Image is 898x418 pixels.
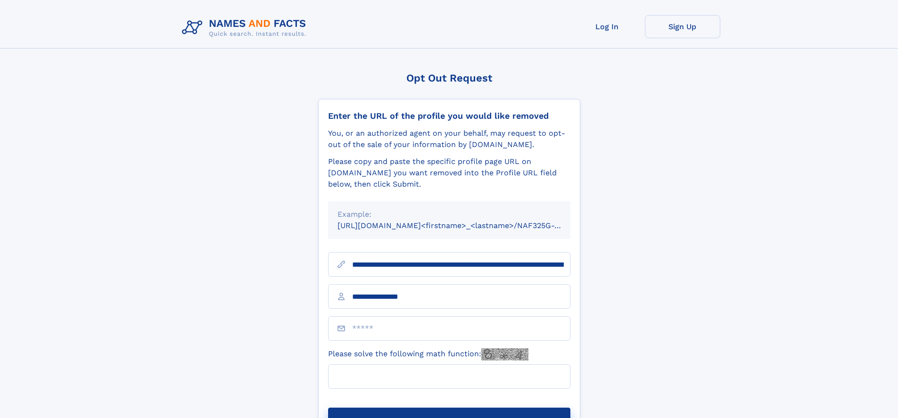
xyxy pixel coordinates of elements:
div: You, or an authorized agent on your behalf, may request to opt-out of the sale of your informatio... [328,128,570,150]
div: Please copy and paste the specific profile page URL on [DOMAIN_NAME] you want removed into the Pr... [328,156,570,190]
a: Sign Up [645,15,720,38]
a: Log In [569,15,645,38]
small: [URL][DOMAIN_NAME]<firstname>_<lastname>/NAF325G-xxxxxxxx [338,221,588,230]
label: Please solve the following math function: [328,348,528,361]
div: Example: [338,209,561,220]
img: Logo Names and Facts [178,15,314,41]
div: Enter the URL of the profile you would like removed [328,111,570,121]
div: Opt Out Request [318,72,580,84]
